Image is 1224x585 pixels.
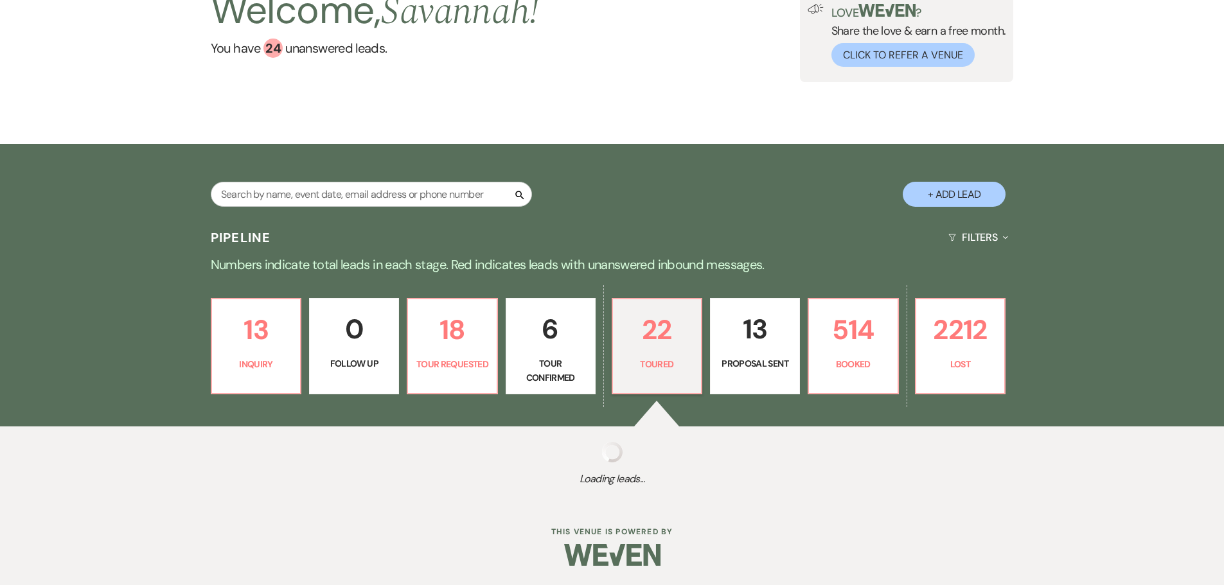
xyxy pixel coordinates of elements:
[943,220,1013,254] button: Filters
[211,298,302,394] a: 13Inquiry
[309,298,399,394] a: 0Follow Up
[621,308,694,351] p: 22
[915,298,1006,394] a: 2212Lost
[817,357,890,371] p: Booked
[831,4,1006,19] p: Love ?
[211,39,538,58] a: You have 24 unanswered leads.
[150,254,1075,275] p: Numbers indicate total leads in each stage. Red indicates leads with unanswered inbound messages.
[924,357,997,371] p: Lost
[211,182,532,207] input: Search by name, event date, email address or phone number
[903,182,1006,207] button: + Add Lead
[416,308,489,351] p: 18
[718,356,792,371] p: Proposal Sent
[924,308,997,351] p: 2212
[710,298,800,394] a: 13Proposal Sent
[602,442,623,462] img: loading spinner
[612,298,703,394] a: 22Toured
[564,532,661,577] img: Weven Logo
[718,308,792,351] p: 13
[514,308,587,351] p: 6
[220,357,293,371] p: Inquiry
[831,43,975,67] button: Click to Refer a Venue
[621,357,694,371] p: Toured
[514,356,587,385] p: Tour Confirmed
[817,308,890,351] p: 514
[808,298,899,394] a: 514Booked
[824,4,1006,67] div: Share the love & earn a free month.
[220,308,293,351] p: 13
[263,39,283,58] div: 24
[61,471,1163,487] span: Loading leads...
[416,357,489,371] p: Tour Requested
[211,229,271,247] h3: Pipeline
[858,4,916,17] img: weven-logo-green.svg
[808,4,824,14] img: loud-speaker-illustration.svg
[506,298,596,394] a: 6Tour Confirmed
[317,308,391,351] p: 0
[407,298,498,394] a: 18Tour Requested
[317,356,391,371] p: Follow Up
